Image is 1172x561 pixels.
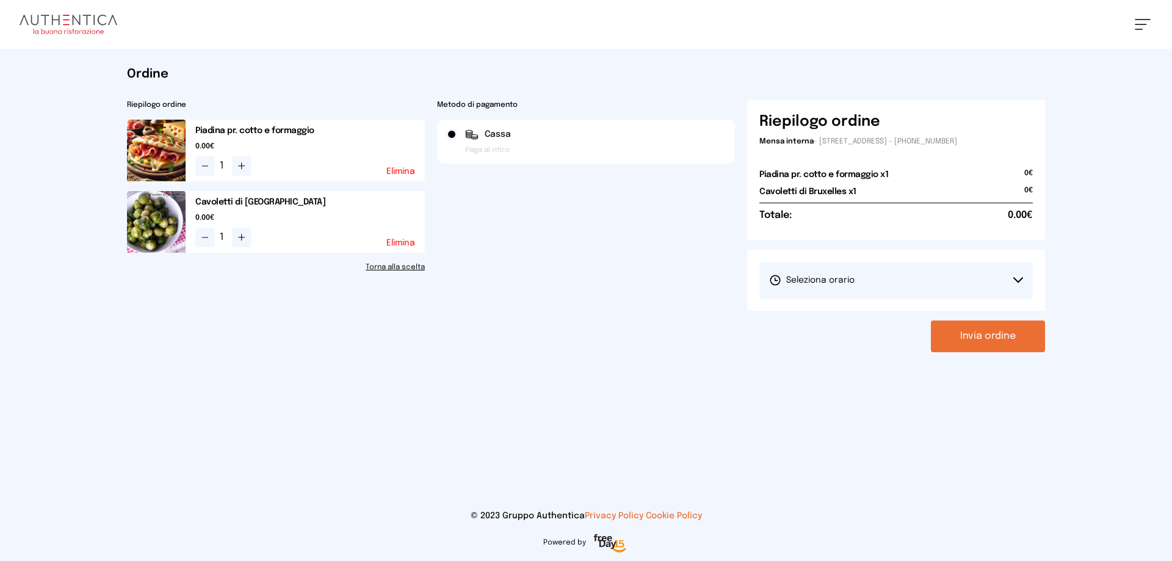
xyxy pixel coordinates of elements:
[195,142,425,151] span: 0.00€
[646,512,702,520] a: Cookie Policy
[759,112,880,132] h6: Riepilogo ordine
[127,191,186,253] img: media
[465,145,510,155] span: Paga al ritiro
[759,138,814,145] span: Mensa interna
[127,100,425,110] h2: Riepilogo ordine
[195,196,425,208] h2: Cavoletti di [GEOGRAPHIC_DATA]
[543,538,586,548] span: Powered by
[20,510,1152,522] p: © 2023 Gruppo Authentica
[591,532,629,556] img: logo-freeday.3e08031.png
[1008,208,1033,223] span: 0.00€
[759,186,856,198] h2: Cavoletti di Bruxelles x1
[220,159,227,173] span: 1
[931,320,1045,352] button: Invia ordine
[127,66,1045,83] h1: Ordine
[437,100,735,110] h2: Metodo di pagamento
[386,239,415,247] button: Elimina
[485,128,511,140] span: Cassa
[127,262,425,272] a: Torna alla scelta
[220,230,227,245] span: 1
[20,15,117,34] img: logo.8f33a47.png
[127,120,186,181] img: media
[769,274,855,286] span: Seleziona orario
[585,512,643,520] a: Privacy Policy
[759,262,1033,299] button: Seleziona orario
[759,137,1033,147] p: - [STREET_ADDRESS] - [PHONE_NUMBER]
[195,125,425,137] h2: Piadina pr. cotto e formaggio
[759,168,888,181] h2: Piadina pr. cotto e formaggio x1
[195,213,425,223] span: 0.00€
[1024,186,1033,203] span: 0€
[759,208,792,223] h6: Totale:
[1024,168,1033,186] span: 0€
[386,167,415,176] button: Elimina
